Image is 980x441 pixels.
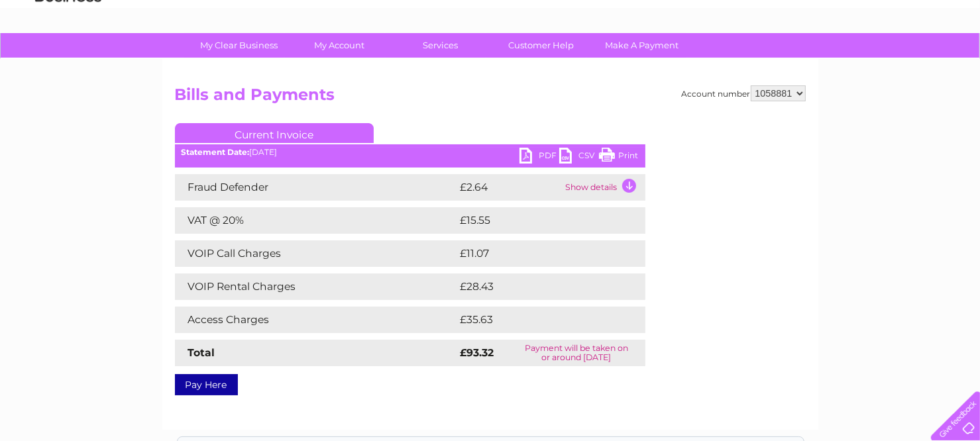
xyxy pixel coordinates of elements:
td: Payment will be taken on or around [DATE] [508,340,645,366]
a: Log out [936,56,967,66]
div: Account number [682,85,806,101]
a: Pay Here [175,374,238,395]
td: Access Charges [175,307,457,333]
a: My Clear Business [184,33,294,58]
td: Fraud Defender [175,174,457,201]
a: Water [747,56,772,66]
td: £11.07 [457,240,616,267]
a: Contact [892,56,924,66]
b: Statement Date: [182,147,250,157]
a: Services [386,33,495,58]
div: [DATE] [175,148,645,157]
td: £28.43 [457,273,619,300]
a: Current Invoice [175,123,374,143]
a: Customer Help [486,33,596,58]
a: Blog [865,56,884,66]
td: VOIP Call Charges [175,240,457,267]
a: Telecoms [817,56,857,66]
a: CSV [559,148,599,167]
td: £2.64 [457,174,563,201]
a: My Account [285,33,394,58]
div: Clear Business is a trading name of Verastar Limited (registered in [GEOGRAPHIC_DATA] No. 3667643... [178,7,804,64]
a: Energy [780,56,809,66]
a: Make A Payment [587,33,696,58]
td: Show details [563,174,645,201]
img: logo.png [34,34,102,75]
td: £15.55 [457,207,617,234]
td: VAT @ 20% [175,207,457,234]
a: 0333 014 3131 [730,7,822,23]
strong: £93.32 [461,346,494,359]
td: £35.63 [457,307,618,333]
a: PDF [519,148,559,167]
h2: Bills and Payments [175,85,806,111]
td: VOIP Rental Charges [175,273,457,300]
strong: Total [188,346,215,359]
a: Print [599,148,639,167]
